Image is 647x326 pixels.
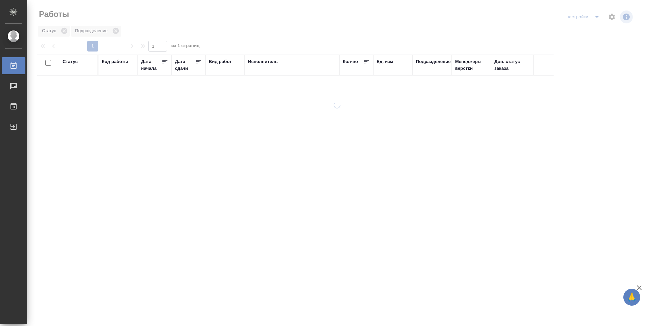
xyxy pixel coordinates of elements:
[455,58,488,72] div: Менеджеры верстки
[248,58,278,65] div: Исполнитель
[494,58,530,72] div: Доп. статус заказа
[626,290,638,304] span: 🙏
[416,58,451,65] div: Подразделение
[623,289,640,306] button: 🙏
[343,58,358,65] div: Кол-во
[102,58,128,65] div: Код работы
[209,58,232,65] div: Вид работ
[63,58,78,65] div: Статус
[141,58,161,72] div: Дата начала
[175,58,195,72] div: Дата сдачи
[377,58,393,65] div: Ед. изм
